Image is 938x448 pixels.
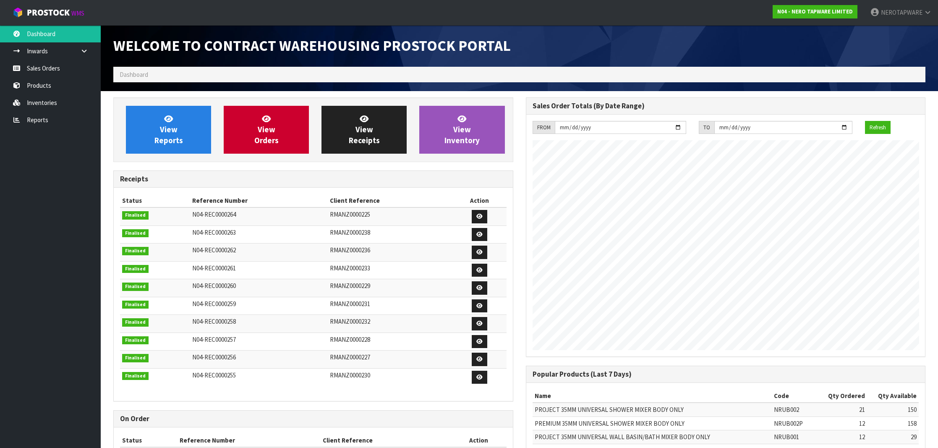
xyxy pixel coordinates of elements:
span: Finalised [122,283,149,291]
span: Finalised [122,265,149,273]
span: View Inventory [444,114,480,145]
span: Finalised [122,336,149,345]
td: NRUB001 [772,430,818,444]
td: 12 [818,430,867,444]
th: Client Reference [328,194,453,207]
a: ViewReports [126,106,211,154]
th: Status [120,434,178,447]
td: PREMIUM 35MM UNIVERSAL SHOWER MIXER BODY ONLY [533,417,772,430]
div: TO [699,121,714,134]
th: Code [772,389,818,403]
td: PROJECT 35MM UNIVERSAL SHOWER MIXER BODY ONLY [533,403,772,417]
th: Reference Number [190,194,328,207]
span: View Receipts [349,114,380,145]
a: ViewReceipts [321,106,407,154]
span: RMANZ0000225 [330,210,370,218]
span: Welcome to Contract Warehousing ProStock Portal [113,36,511,55]
td: PROJECT 35MM UNIVERSAL WALL BASIN/BATH MIXER BODY ONLY [533,430,772,444]
th: Reference Number [178,434,321,447]
span: RMANZ0000228 [330,335,370,343]
th: Qty Ordered [818,389,867,403]
span: N04-REC0000259 [192,300,236,308]
th: Name [533,389,772,403]
span: RMANZ0000233 [330,264,370,272]
span: Finalised [122,211,149,220]
span: View Orders [254,114,279,145]
span: Finalised [122,318,149,327]
th: Client Reference [321,434,451,447]
span: Finalised [122,247,149,255]
span: Finalised [122,229,149,238]
th: Qty Available [867,389,919,403]
span: RMANZ0000232 [330,317,370,325]
span: N04-REC0000260 [192,282,236,290]
h3: Sales Order Totals (By Date Range) [533,102,919,110]
td: 21 [818,403,867,417]
td: 158 [867,417,919,430]
td: NRUB002P [772,417,818,430]
span: ProStock [27,7,70,18]
span: View Reports [154,114,183,145]
span: Finalised [122,354,149,362]
span: RMANZ0000238 [330,228,370,236]
span: N04-REC0000256 [192,353,236,361]
span: N04-REC0000255 [192,371,236,379]
span: Finalised [122,301,149,309]
span: Finalised [122,372,149,380]
strong: N04 - NERO TAPWARE LIMITED [777,8,853,15]
span: NEROTAPWARE [881,8,922,16]
span: RMANZ0000230 [330,371,370,379]
td: NRUB002 [772,403,818,417]
span: RMANZ0000227 [330,353,370,361]
span: N04-REC0000257 [192,335,236,343]
span: N04-REC0000264 [192,210,236,218]
span: RMANZ0000229 [330,282,370,290]
td: 12 [818,417,867,430]
span: N04-REC0000262 [192,246,236,254]
span: Dashboard [120,71,148,79]
span: RMANZ0000231 [330,300,370,308]
a: ViewOrders [224,106,309,154]
a: ViewInventory [419,106,504,154]
span: RMANZ0000236 [330,246,370,254]
h3: On Order [120,415,507,423]
span: N04-REC0000261 [192,264,236,272]
th: Action [453,194,506,207]
h3: Popular Products (Last 7 Days) [533,370,919,378]
td: 29 [867,430,919,444]
button: Refresh [865,121,891,134]
td: 150 [867,403,919,417]
small: WMS [71,9,84,17]
span: N04-REC0000258 [192,317,236,325]
span: N04-REC0000263 [192,228,236,236]
div: FROM [533,121,555,134]
img: cube-alt.png [13,7,23,18]
h3: Receipts [120,175,507,183]
th: Action [451,434,506,447]
th: Status [120,194,190,207]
